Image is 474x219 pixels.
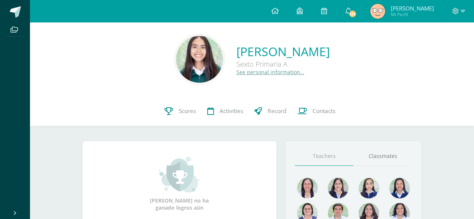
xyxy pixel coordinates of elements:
span: Contacts [313,107,335,115]
img: 6ddd1834028c492d783a9ed76c16c693.png [389,178,410,198]
span: [PERSON_NAME] [391,4,434,12]
span: Mi Perfil [391,11,434,18]
a: Contacts [292,96,341,126]
div: Sexto Primaria A [236,60,330,69]
img: e0582db7cc524a9960c08d03de9ec803.png [359,178,379,198]
a: Scores [159,96,202,126]
span: Record [268,107,286,115]
img: 01e7086531f77df6af5d661f04d4ef67.png [370,4,385,19]
img: 622beff7da537a3f0b3c15e5b2b9eed9.png [328,178,348,198]
a: Activities [202,96,249,126]
span: 133 [348,10,357,18]
img: 30597ad53689b85198290b0e173a561d.png [176,36,223,83]
a: See personal information… [236,69,304,76]
span: Scores [179,107,196,115]
a: Teachers [295,147,354,166]
img: achievement_small.png [159,156,200,193]
span: Activities [220,107,243,115]
a: Classmates [353,147,412,166]
a: [PERSON_NAME] [236,43,330,60]
div: [PERSON_NAME] no ha ganado logros aún [142,156,217,211]
a: Record [249,96,292,126]
img: 78f4197572b4db04b380d46154379998.png [297,178,318,198]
